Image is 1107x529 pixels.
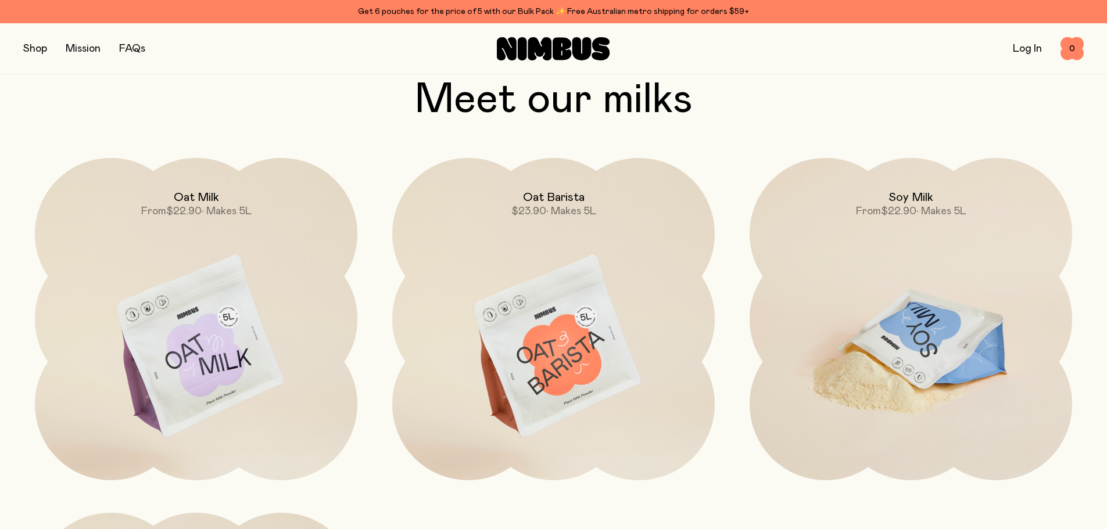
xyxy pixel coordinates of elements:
[174,190,219,204] h2: Oat Milk
[1013,44,1042,54] a: Log In
[166,206,202,217] span: $22.90
[202,206,252,217] span: • Makes 5L
[881,206,916,217] span: $22.90
[916,206,966,217] span: • Makes 5L
[523,190,585,204] h2: Oat Barista
[856,206,881,217] span: From
[23,5,1084,19] div: Get 6 pouches for the price of 5 with our Bulk Pack ✨ Free Australian metro shipping for orders $59+
[141,206,166,217] span: From
[511,206,546,217] span: $23.90
[119,44,145,54] a: FAQs
[1061,37,1084,60] button: 0
[750,158,1072,480] a: Soy MilkFrom$22.90• Makes 5L
[66,44,101,54] a: Mission
[392,158,715,480] a: Oat Barista$23.90• Makes 5L
[35,158,357,480] a: Oat MilkFrom$22.90• Makes 5L
[889,190,933,204] h2: Soy Milk
[546,206,596,217] span: • Makes 5L
[23,79,1084,121] h2: Meet our milks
